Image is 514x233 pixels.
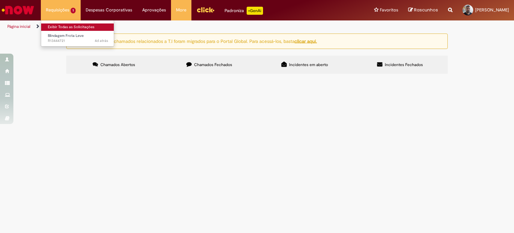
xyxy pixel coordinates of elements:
[294,38,317,44] a: clicar aqui.
[380,7,398,13] span: Favoritos
[41,32,115,45] a: Aberto R13444721 : Blindagem Frota Leve
[1,3,35,17] img: ServiceNow
[95,38,108,43] span: 4d atrás
[247,7,263,15] p: +GenAi
[71,8,76,13] span: 1
[194,62,232,67] span: Chamados Fechados
[48,33,84,38] span: Blindagem Frota Leve
[100,62,135,67] span: Chamados Abertos
[142,7,166,13] span: Aprovações
[95,38,108,43] time: 25/08/2025 14:46:02
[408,7,438,13] a: Rascunhos
[225,7,263,15] div: Padroniza
[46,7,69,13] span: Requisições
[7,24,30,29] a: Página inicial
[79,38,317,44] ng-bind-html: Atenção: alguns chamados relacionados a T.I foram migrados para o Portal Global. Para acessá-los,...
[48,38,108,44] span: R13444721
[289,62,328,67] span: Incidentes em aberto
[176,7,186,13] span: More
[41,20,114,47] ul: Requisições
[414,7,438,13] span: Rascunhos
[5,20,338,33] ul: Trilhas de página
[86,7,132,13] span: Despesas Corporativas
[196,5,215,15] img: click_logo_yellow_360x200.png
[385,62,423,67] span: Incidentes Fechados
[475,7,509,13] span: [PERSON_NAME]
[41,23,115,31] a: Exibir Todas as Solicitações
